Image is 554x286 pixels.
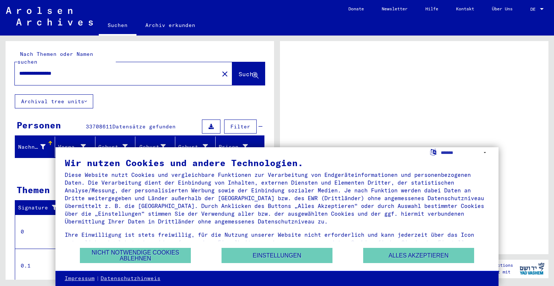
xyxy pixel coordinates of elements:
[58,141,95,153] div: Vorname
[222,248,332,263] button: Einstellungen
[175,137,215,157] mat-header-cell: Geburtsdatum
[224,120,257,134] button: Filter
[112,123,176,130] span: Datensätze gefunden
[65,275,95,282] a: Impressum
[98,141,137,153] div: Geburtsname
[178,141,217,153] div: Geburtsdatum
[138,141,175,153] div: Geburt‏
[18,202,68,214] div: Signature
[232,62,265,85] button: Suche
[99,16,136,36] a: Suchen
[429,148,437,155] label: Sprache auswählen
[219,143,248,151] div: Prisoner #
[6,7,93,26] img: Arolsen_neg.svg
[220,70,229,78] mat-icon: close
[18,141,55,153] div: Nachname
[65,158,489,167] div: Wir nutzen Cookies und andere Technologien.
[441,147,489,158] select: Sprache auswählen
[518,259,546,278] img: yv_logo.png
[15,94,93,108] button: Archival tree units
[216,137,264,157] mat-header-cell: Prisoner #
[239,70,257,78] span: Suche
[95,137,135,157] mat-header-cell: Geburtsname
[530,7,538,12] span: DE
[363,248,474,263] button: Alles akzeptieren
[178,143,207,151] div: Geburtsdatum
[135,137,175,157] mat-header-cell: Geburt‏
[17,51,93,65] mat-label: Nach Themen oder Namen suchen
[17,118,61,132] div: Personen
[138,143,166,151] div: Geburt‏
[58,143,85,151] div: Vorname
[18,204,60,212] div: Signature
[101,275,161,282] a: Datenschutzhinweis
[217,66,232,81] button: Clear
[86,123,112,130] span: 33708611
[15,249,66,283] td: 0.1
[80,248,191,263] button: Nicht notwendige Cookies ablehnen
[65,231,489,254] div: Ihre Einwilligung ist stets freiwillig, für die Nutzung unserer Website nicht erforderlich und ka...
[15,215,66,249] td: 0
[55,137,95,157] mat-header-cell: Vorname
[15,137,55,157] mat-header-cell: Nachname
[230,123,250,130] span: Filter
[219,141,257,153] div: Prisoner #
[18,143,45,151] div: Nachname
[17,183,50,196] div: Themen
[98,143,128,151] div: Geburtsname
[65,171,489,225] div: Diese Website nutzt Cookies und vergleichbare Funktionen zur Verarbeitung von Endgeräteinformatio...
[136,16,204,34] a: Archiv erkunden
